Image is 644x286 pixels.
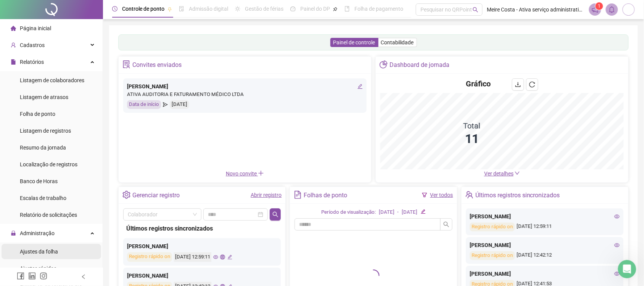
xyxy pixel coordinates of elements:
[465,191,473,199] span: team
[20,77,84,83] span: Listagem de colaboradores
[333,39,375,45] span: Painel de controle
[354,6,403,12] span: Folha de pagamento
[11,59,16,65] span: file
[189,6,228,12] span: Admissão digital
[484,171,514,177] span: Ver detalhes
[421,209,426,214] span: edit
[20,145,66,151] span: Resumo da jornada
[167,7,172,11] span: pushpin
[213,255,218,260] span: eye
[529,81,535,88] span: reload
[470,223,620,231] div: [DATE] 12:59:11
[28,272,36,280] span: linkedin
[20,42,45,48] span: Cadastros
[122,60,130,68] span: solution
[251,192,282,198] a: Abrir registro
[127,242,277,250] div: [PERSON_NAME]
[20,249,58,255] span: Ajustes da folha
[20,265,56,271] span: Ajustes rápidos
[473,7,478,13] span: search
[470,251,620,260] div: [DATE] 12:42:12
[132,58,182,71] div: Convites enviados
[470,251,515,260] div: Registro rápido on
[381,39,414,45] span: Contabilidade
[365,267,382,284] span: loading
[470,270,620,278] div: [PERSON_NAME]
[163,100,168,109] span: send
[11,231,16,236] span: lock
[623,4,634,15] img: 33265
[484,171,520,177] a: Ver detalhes down
[487,5,584,14] span: Meire Costa - Ativa serviço administrativo ltda
[112,6,118,11] span: clock-circle
[272,211,279,218] span: search
[466,78,491,89] h4: Gráfico
[132,189,180,202] div: Gerenciar registro
[220,255,225,260] span: global
[170,100,189,109] div: [DATE]
[321,208,376,216] div: Período de visualização:
[422,192,427,198] span: filter
[470,241,620,249] div: [PERSON_NAME]
[618,260,636,278] iframe: Intercom live chat
[127,100,161,109] div: Data de início
[20,230,55,236] span: Administração
[226,171,264,177] span: Novo convite
[127,91,363,99] div: ATIVA AUDITORIA E FATURAMENTO MÉDICO LTDA
[20,178,58,184] span: Banco de Horas
[11,42,16,48] span: user-add
[20,128,71,134] span: Listagem de registros
[126,224,278,233] div: Últimos registros sincronizados
[615,271,620,276] span: eye
[20,25,51,31] span: Página inicial
[390,58,449,71] div: Dashboard de jornada
[300,6,330,12] span: Painel do DP
[20,161,77,167] span: Localização de registros
[20,195,66,201] span: Escalas de trabalho
[333,7,338,11] span: pushpin
[127,82,363,91] div: [PERSON_NAME]
[304,189,348,202] div: Folhas de ponto
[470,212,620,221] div: [PERSON_NAME]
[174,252,211,262] div: [DATE] 12:59:11
[127,271,277,280] div: [PERSON_NAME]
[596,2,603,10] sup: 1
[345,6,350,11] span: book
[20,94,68,100] span: Listagem de atrasos
[443,221,449,227] span: search
[609,6,615,13] span: bell
[227,255,232,260] span: edit
[290,6,296,11] span: dashboard
[235,6,240,11] span: sun
[515,171,520,176] span: down
[17,272,24,280] span: facebook
[122,191,130,199] span: setting
[598,3,601,9] span: 1
[592,6,599,13] span: notification
[294,191,302,199] span: file-text
[20,111,55,117] span: Folha de ponto
[357,84,363,89] span: edit
[258,170,264,176] span: plus
[40,272,47,280] span: instagram
[615,242,620,248] span: eye
[122,6,164,12] span: Controle de ponto
[20,59,44,65] span: Relatórios
[430,192,453,198] a: Ver todos
[398,208,399,216] div: -
[179,6,184,11] span: file-done
[475,189,560,202] div: Últimos registros sincronizados
[245,6,283,12] span: Gestão de férias
[380,60,388,68] span: pie-chart
[20,212,77,218] span: Relatório de solicitações
[615,214,620,219] span: eye
[402,208,418,216] div: [DATE]
[379,208,394,216] div: [DATE]
[127,252,172,262] div: Registro rápido on
[11,26,16,31] span: home
[470,223,515,231] div: Registro rápido on
[515,81,521,88] span: download
[81,274,86,279] span: left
